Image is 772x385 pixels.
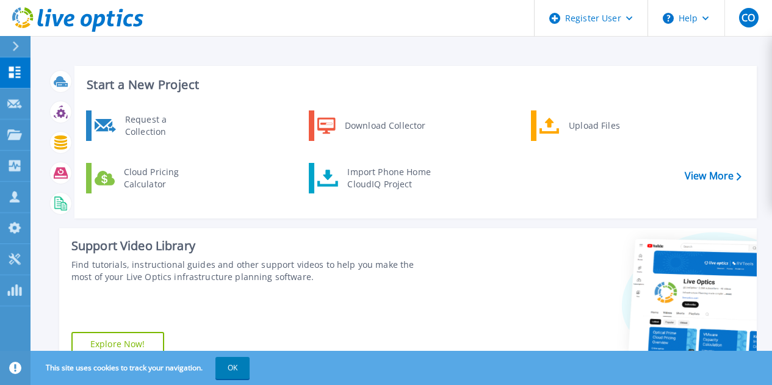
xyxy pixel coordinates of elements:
a: Request a Collection [86,110,211,141]
div: Download Collector [339,113,431,138]
div: Upload Files [563,113,653,138]
div: Request a Collection [119,113,208,138]
div: Import Phone Home CloudIQ Project [341,166,436,190]
h3: Start a New Project [87,78,741,92]
div: Support Video Library [71,238,434,254]
span: CO [741,13,755,23]
a: View More [685,170,741,182]
div: Find tutorials, instructional guides and other support videos to help you make the most of your L... [71,259,434,283]
div: Cloud Pricing Calculator [118,166,208,190]
button: OK [215,357,250,379]
a: Upload Files [531,110,656,141]
a: Cloud Pricing Calculator [86,163,211,193]
a: Download Collector [309,110,434,141]
span: This site uses cookies to track your navigation. [34,357,250,379]
a: Explore Now! [71,332,164,356]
